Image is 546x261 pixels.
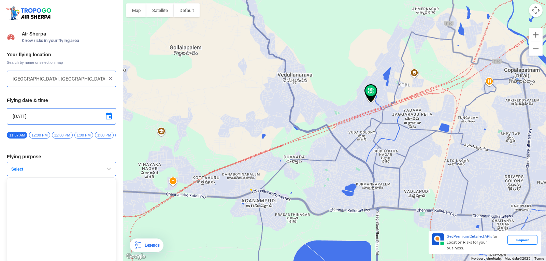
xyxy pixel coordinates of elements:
img: Google [125,252,147,261]
img: Risk Scores [7,33,15,41]
span: 11:37 AM [7,132,27,139]
button: Select [7,162,116,176]
button: Zoom out [529,42,543,56]
div: Request [507,235,537,245]
button: Map camera controls [529,3,543,17]
a: Open this area in Google Maps (opens a new window) [125,252,147,261]
div: Legends [142,241,159,249]
div: for Location Risks for your business. [444,233,507,251]
button: Zoom in [529,28,543,42]
a: Terms [534,257,544,260]
h3: Flying date & time [7,98,116,103]
span: Know risks in your flying area [22,38,116,43]
input: Search your flying location [13,75,105,83]
span: 2:00 PM [115,132,134,139]
span: 12:30 PM [52,132,73,139]
button: Show satellite imagery [146,3,174,17]
button: Keyboard shortcuts [471,256,501,261]
img: ic_tgdronemaps.svg [5,5,54,21]
span: 1:30 PM [95,132,114,139]
img: ic_close.png [107,75,114,82]
span: Search by name or select on map [7,60,116,65]
span: 1:00 PM [74,132,93,139]
button: Show street map [126,3,146,17]
h3: Flying purpose [7,154,116,159]
span: Map data ©2025 [505,257,530,260]
img: Premium APIs [432,233,444,245]
span: Get Premium Detailed APIs [447,234,492,239]
span: 12:00 PM [29,132,50,139]
h3: Your flying location [7,52,116,57]
span: Select [9,166,94,172]
img: Legends [134,241,142,249]
input: Select Date [13,112,110,120]
span: Air Sherpa [22,31,116,37]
